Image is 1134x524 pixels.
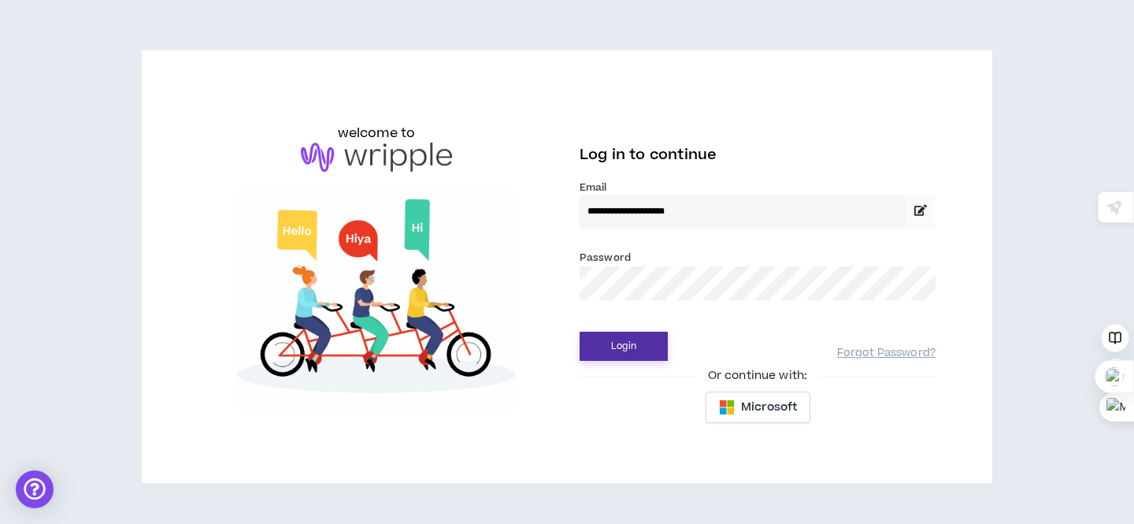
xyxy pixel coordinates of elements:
label: Email [580,180,936,195]
h6: welcome to [338,124,416,143]
a: Forgot Password? [837,346,936,361]
span: Microsoft [741,399,797,416]
button: Login [580,332,668,361]
div: Open Intercom Messenger [16,470,54,508]
img: logo-brand.png [301,143,452,173]
span: Log in to continue [580,145,717,165]
label: Password [580,251,631,265]
button: Microsoft [706,392,810,423]
span: Or continue with: [697,367,818,385]
img: Welcome to Wripple [198,188,554,410]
